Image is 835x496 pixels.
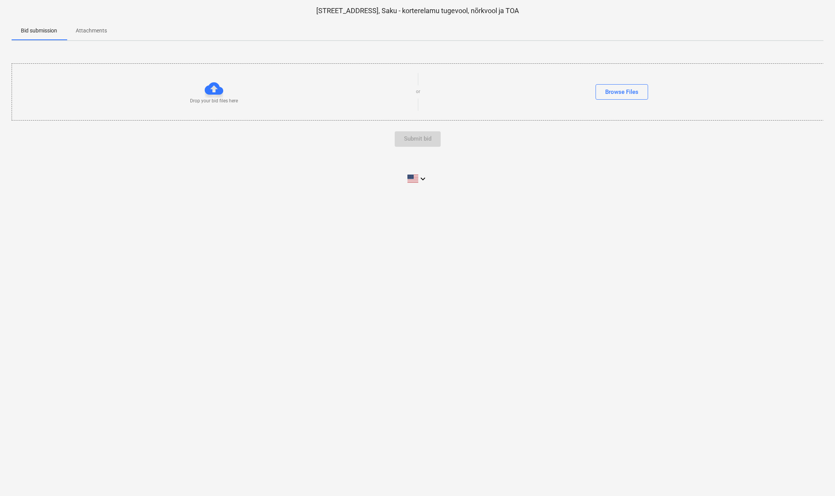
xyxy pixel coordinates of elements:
[12,63,824,120] div: Drop your bid files hereorBrowse Files
[21,27,57,35] p: Bid submission
[416,88,420,95] p: or
[190,98,238,104] p: Drop your bid files here
[418,174,428,183] i: keyboard_arrow_down
[605,87,638,97] div: Browse Files
[76,27,107,35] p: Attachments
[596,84,648,100] button: Browse Files
[12,6,823,15] p: [STREET_ADDRESS], Saku - korterelamu tugevool, nõrkvool ja TOA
